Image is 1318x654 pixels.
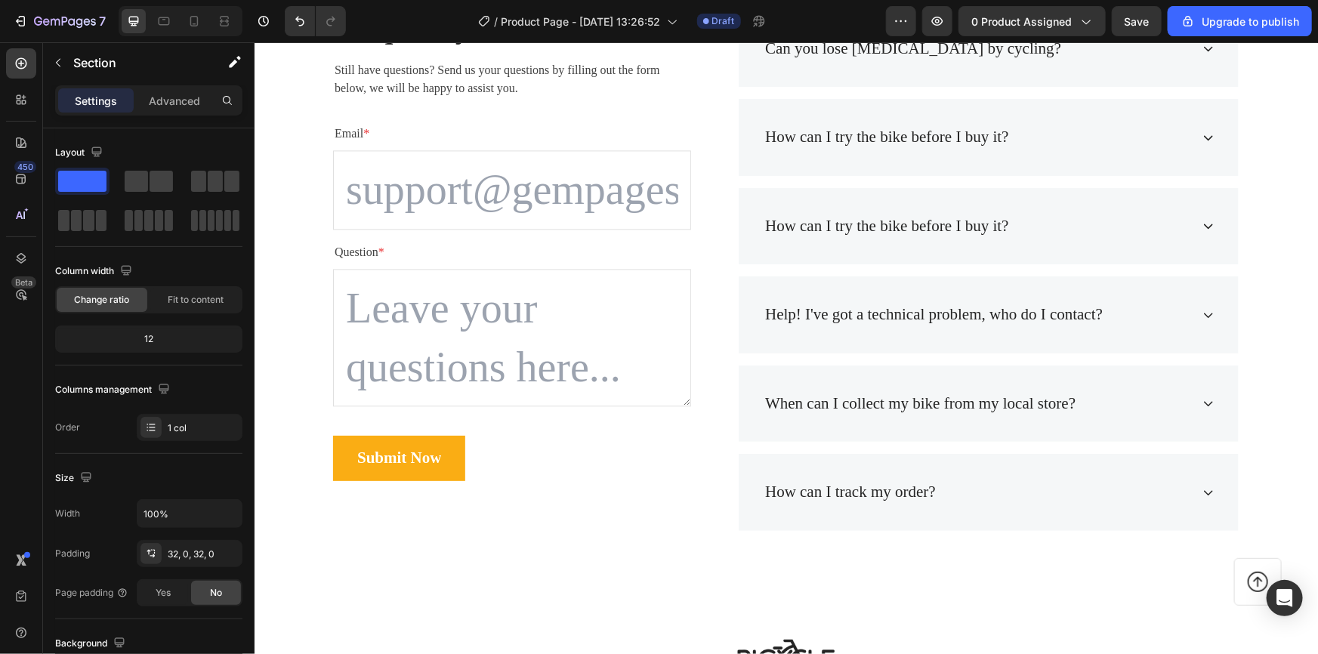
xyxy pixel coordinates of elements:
button: 7 [6,6,113,36]
span: Product Page - [DATE] 13:26:52 [502,14,661,29]
div: 12 [58,329,239,350]
div: 1 col [168,421,239,435]
p: Section [73,54,197,72]
div: How can I try the bike before I buy it? [508,170,756,199]
span: 0 product assigned [971,14,1072,29]
input: Auto [137,500,242,527]
div: Width [55,507,80,520]
p: 7 [99,12,106,30]
div: How can I try the bike before I buy it? [508,81,756,110]
div: Size [55,468,95,489]
p: Advanced [149,93,200,109]
div: Undo/Redo [285,6,346,36]
button: 0 product assigned [958,6,1106,36]
div: Background [55,634,128,654]
span: / [495,14,498,29]
span: Yes [156,586,171,600]
span: Save [1125,15,1150,28]
div: Order [55,421,80,434]
div: Beta [11,276,36,288]
span: Draft [712,14,735,28]
div: Open Intercom Messenger [1267,580,1303,616]
img: Alt Image [483,597,581,628]
p: Settings [75,93,117,109]
div: Column width [55,261,135,282]
div: How can I track my order? [508,436,684,464]
span: Change ratio [75,293,130,307]
iframe: Design area [255,42,1318,654]
div: When can I collect my bike from my local store? [508,347,823,376]
span: Fit to content [168,293,224,307]
button: Save [1112,6,1162,36]
div: Padding [55,547,90,560]
div: Layout [55,143,106,163]
div: 32, 0, 32, 0 [168,548,239,561]
div: 450 [14,161,36,173]
button: Upgrade to publish [1168,6,1312,36]
div: Page padding [55,586,128,600]
div: Upgrade to publish [1181,14,1299,29]
div: Columns management [55,380,173,400]
span: No [210,586,222,600]
div: Help! I've got a technical problem, who do I contact? [508,258,850,287]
